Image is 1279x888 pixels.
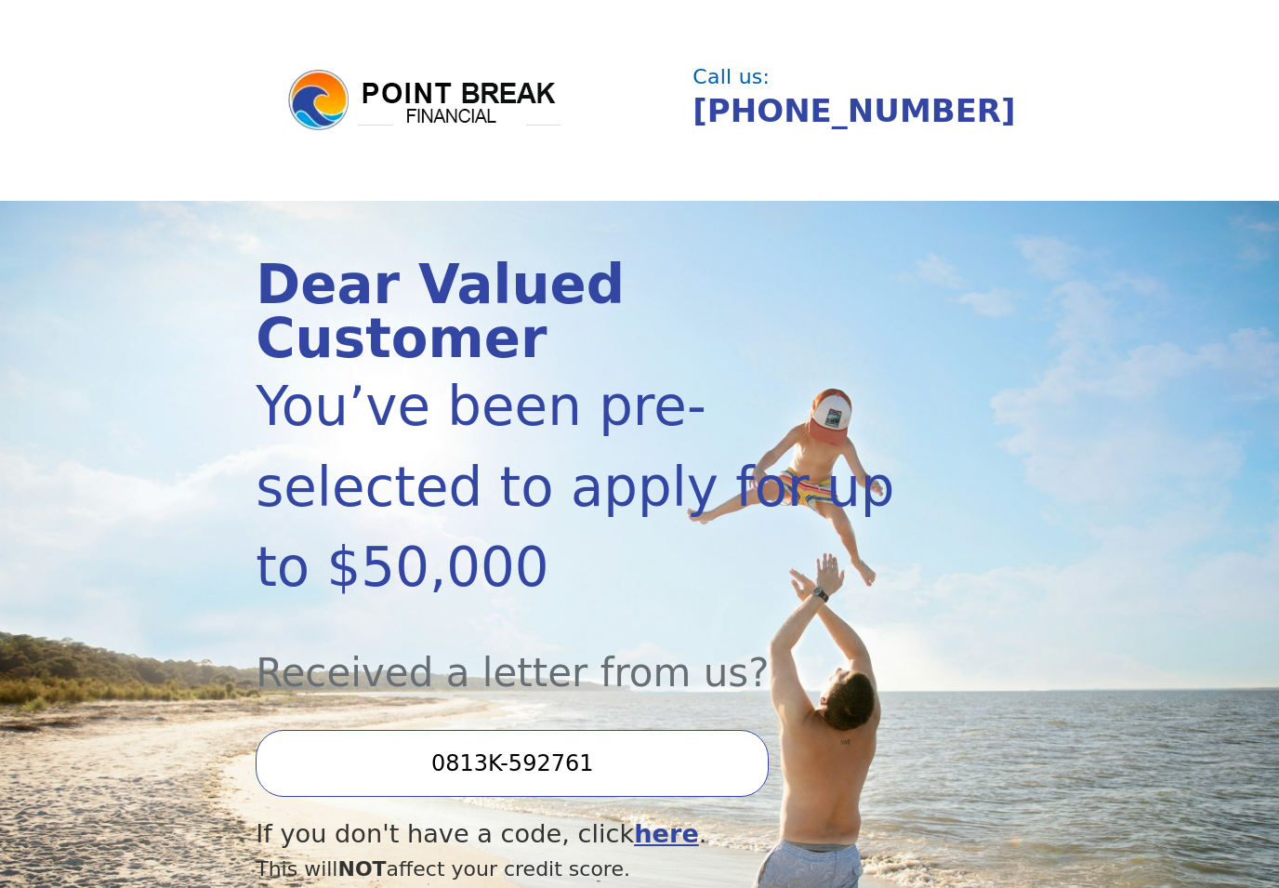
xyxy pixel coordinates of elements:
[256,366,908,608] div: You’ve been pre-selected to apply for up to $50,000
[256,258,908,366] div: Dear Valued Customer
[634,819,699,848] a: here
[256,730,769,797] input: Enter your Offer Code:
[256,854,908,884] div: This will affect your credit score.
[337,857,386,881] span: NOT
[256,608,908,702] div: Received a letter from us?
[692,92,1015,129] a: [PHONE_NUMBER]
[285,67,564,134] img: logo.png
[692,67,1012,87] div: Call us:
[256,815,908,854] div: If you don't have a code, click .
